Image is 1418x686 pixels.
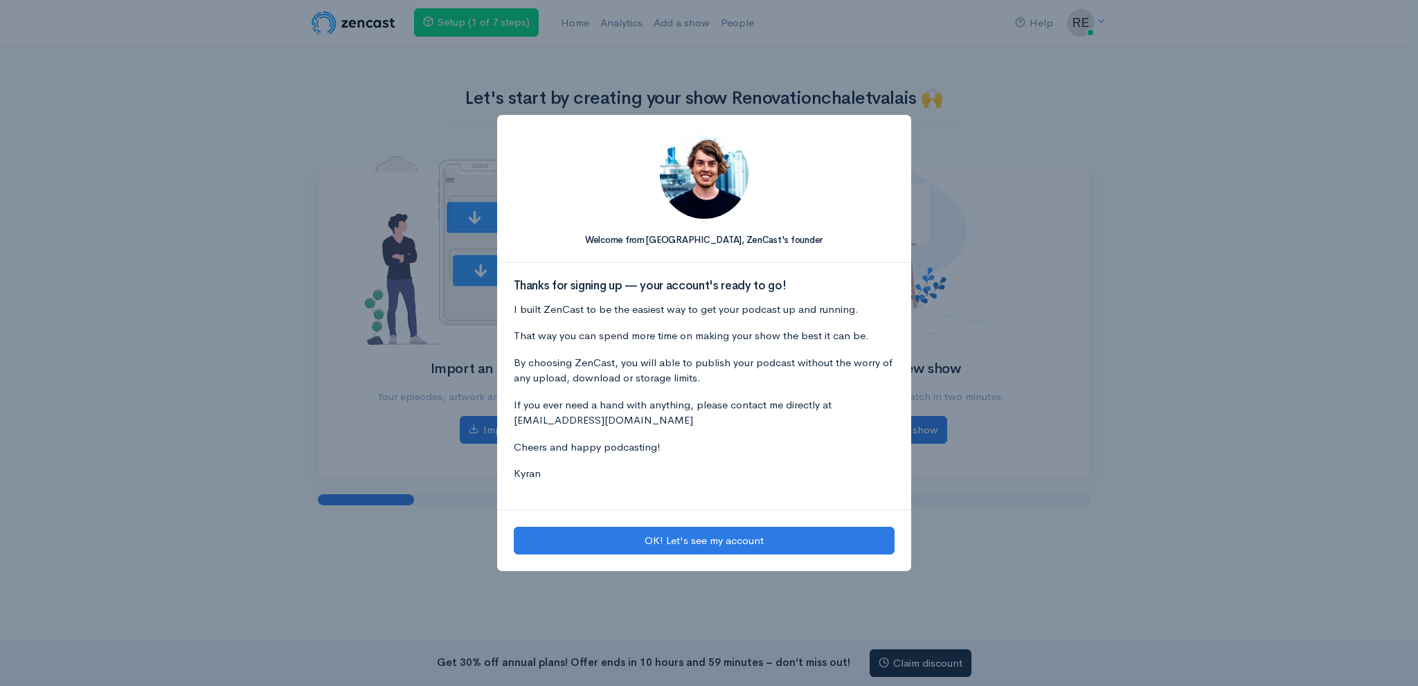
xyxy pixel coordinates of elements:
iframe: gist-messenger-bubble-iframe [1371,639,1404,672]
p: If you ever need a hand with anything, please contact me directly at [EMAIL_ADDRESS][DOMAIN_NAME] [514,397,895,428]
p: Kyran [514,466,895,482]
h5: Welcome from [GEOGRAPHIC_DATA], ZenCast's founder [514,235,895,245]
p: I built ZenCast to be the easiest way to get your podcast up and running. [514,302,895,318]
p: That way you can spend more time on making your show the best it can be. [514,328,895,344]
h3: Thanks for signing up — your account's ready to go! [514,280,895,293]
p: Cheers and happy podcasting! [514,440,895,455]
p: By choosing ZenCast, you will able to publish your podcast without the worry of any upload, downl... [514,355,895,386]
button: OK! Let's see my account [514,527,895,555]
